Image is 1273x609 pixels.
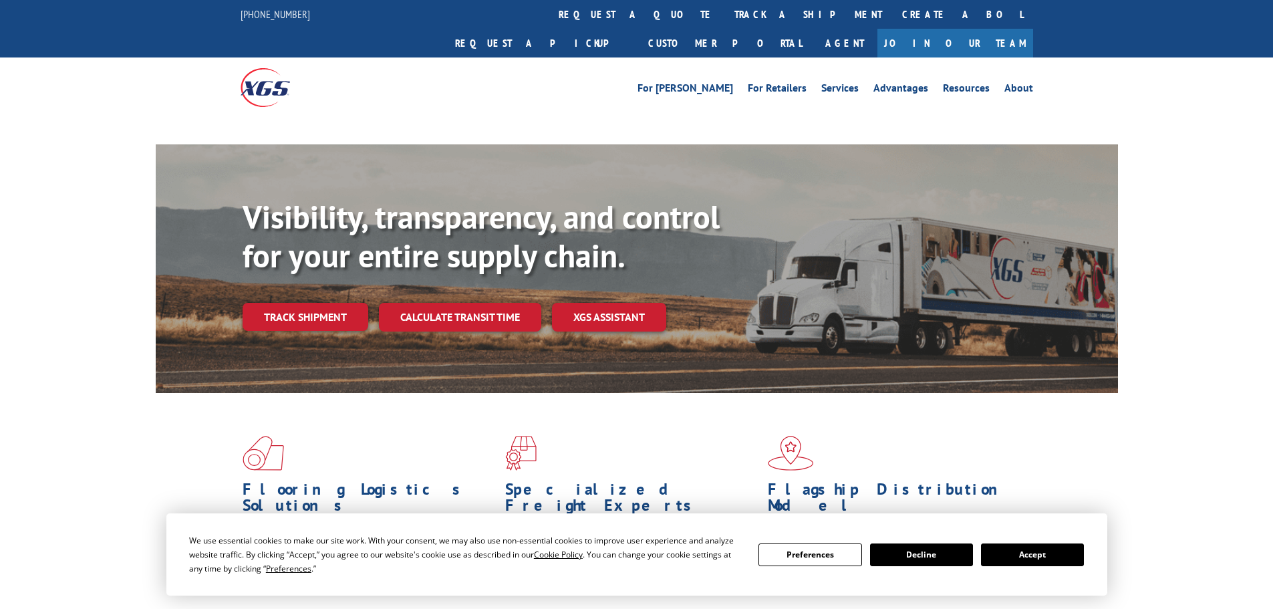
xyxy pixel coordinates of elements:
[505,481,758,520] h1: Specialized Freight Experts
[243,303,368,331] a: Track shipment
[873,83,928,98] a: Advantages
[266,563,311,574] span: Preferences
[552,303,666,332] a: XGS ASSISTANT
[638,83,733,98] a: For [PERSON_NAME]
[758,543,861,566] button: Preferences
[768,481,1020,520] h1: Flagship Distribution Model
[241,7,310,21] a: [PHONE_NUMBER]
[445,29,638,57] a: Request a pickup
[821,83,859,98] a: Services
[534,549,583,560] span: Cookie Policy
[981,543,1084,566] button: Accept
[166,513,1107,596] div: Cookie Consent Prompt
[505,436,537,471] img: xgs-icon-focused-on-flooring-red
[768,436,814,471] img: xgs-icon-flagship-distribution-model-red
[379,303,541,332] a: Calculate transit time
[243,481,495,520] h1: Flooring Logistics Solutions
[943,83,990,98] a: Resources
[189,533,742,576] div: We use essential cookies to make our site work. With your consent, we may also use non-essential ...
[870,543,973,566] button: Decline
[1004,83,1033,98] a: About
[748,83,807,98] a: For Retailers
[877,29,1033,57] a: Join Our Team
[243,436,284,471] img: xgs-icon-total-supply-chain-intelligence-red
[243,196,720,276] b: Visibility, transparency, and control for your entire supply chain.
[812,29,877,57] a: Agent
[638,29,812,57] a: Customer Portal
